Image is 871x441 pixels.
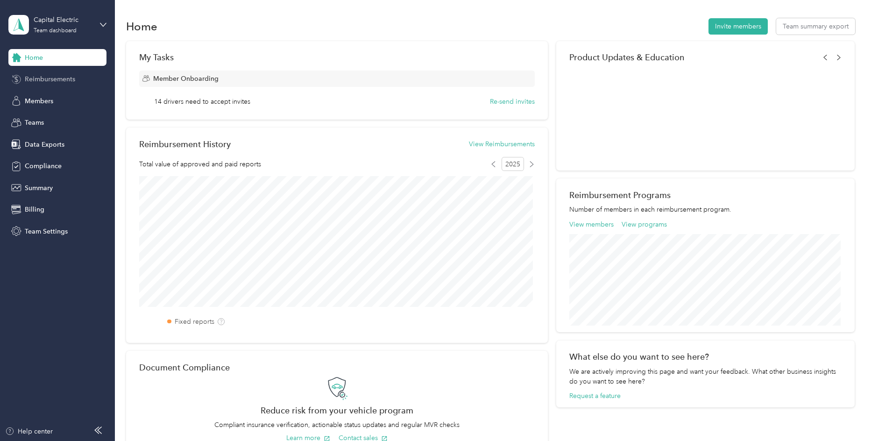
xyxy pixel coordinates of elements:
[502,157,524,171] span: 2025
[569,391,621,401] button: Request a feature
[819,389,871,441] iframe: Everlance-gr Chat Button Frame
[25,96,53,106] span: Members
[569,190,842,200] h2: Reimbursement Programs
[34,15,92,25] div: Capital Electric
[25,140,64,149] span: Data Exports
[154,97,250,107] span: 14 drivers need to accept invites
[139,420,535,430] p: Compliant insurance verification, actionable status updates and regular MVR checks
[569,220,614,229] button: View members
[569,352,842,362] div: What else do you want to see here?
[25,227,68,236] span: Team Settings
[139,405,535,415] h2: Reduce risk from your vehicle program
[175,317,214,327] label: Fixed reports
[25,205,44,214] span: Billing
[25,53,43,63] span: Home
[569,52,685,62] span: Product Updates & Education
[34,28,77,34] div: Team dashboard
[139,363,230,372] h2: Document Compliance
[708,18,768,35] button: Invite members
[490,97,535,107] button: Re-send invites
[776,18,855,35] button: Team summary export
[25,161,62,171] span: Compliance
[469,139,535,149] button: View Reimbursements
[139,159,261,169] span: Total value of approved and paid reports
[139,139,231,149] h2: Reimbursement History
[139,52,535,62] div: My Tasks
[126,21,157,31] h1: Home
[622,220,667,229] button: View programs
[25,183,53,193] span: Summary
[5,427,53,436] button: Help center
[569,367,842,386] div: We are actively improving this page and want your feedback. What other business insights do you w...
[153,74,219,84] span: Member Onboarding
[25,74,75,84] span: Reimbursements
[569,205,842,214] p: Number of members in each reimbursement program.
[25,118,44,128] span: Teams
